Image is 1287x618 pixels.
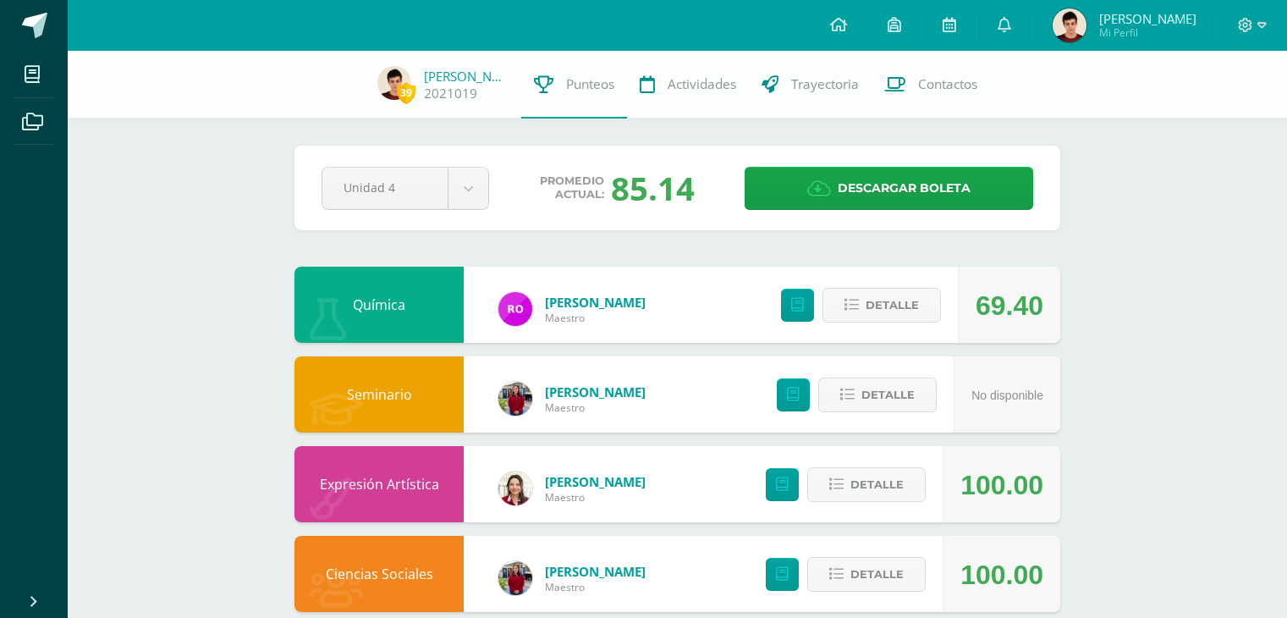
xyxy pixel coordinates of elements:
div: Seminario [294,356,464,433]
span: Detalle [850,469,904,500]
span: No disponible [971,389,1043,402]
div: 69.40 [976,268,1043,344]
span: [PERSON_NAME] [1099,10,1196,27]
a: [PERSON_NAME] [545,473,646,490]
a: [PERSON_NAME] [424,68,509,85]
span: Descargar boleta [838,168,971,209]
div: 85.14 [611,166,695,210]
span: Maestro [545,311,646,325]
span: Detalle [850,559,904,590]
span: Mi Perfil [1099,25,1196,40]
div: Ciencias Sociales [294,536,464,612]
button: Detalle [818,378,937,412]
span: Punteos [566,75,614,93]
span: 39 [397,82,415,103]
button: Detalle [822,288,941,323]
img: 08cdfe488ee6e762f49c3a355c2599e7.png [498,472,532,505]
a: Actividades [627,51,749,119]
img: d0e44063d19e54253f2068ba2aa0c258.png [377,66,411,100]
span: Trayectoria [791,75,859,93]
div: Expresión Artística [294,446,464,522]
a: 2021019 [424,85,477,102]
img: d0e44063d19e54253f2068ba2aa0c258.png [1053,8,1086,42]
img: e1f0730b59be0d440f55fb027c9eff26.png [498,561,532,595]
img: e1f0730b59be0d440f55fb027c9eff26.png [498,382,532,416]
a: Trayectoria [749,51,872,119]
a: Unidad 4 [322,168,488,209]
a: Punteos [521,51,627,119]
button: Detalle [807,557,926,592]
a: Descargar boleta [745,167,1033,210]
span: Detalle [866,290,919,321]
span: Promedio actual: [540,174,604,201]
a: Contactos [872,51,990,119]
button: Detalle [807,467,926,502]
div: 100.00 [960,537,1043,613]
a: [PERSON_NAME] [545,383,646,400]
span: Maestro [545,580,646,594]
div: 100.00 [960,447,1043,523]
span: Maestro [545,400,646,415]
span: Actividades [668,75,736,93]
div: Química [294,267,464,343]
a: [PERSON_NAME] [545,294,646,311]
span: Detalle [861,379,915,411]
span: Contactos [918,75,977,93]
img: 08228f36aa425246ac1f75ab91e507c5.png [498,292,532,326]
span: Maestro [545,490,646,505]
a: [PERSON_NAME] [545,563,646,580]
span: Unidad 4 [344,168,426,207]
